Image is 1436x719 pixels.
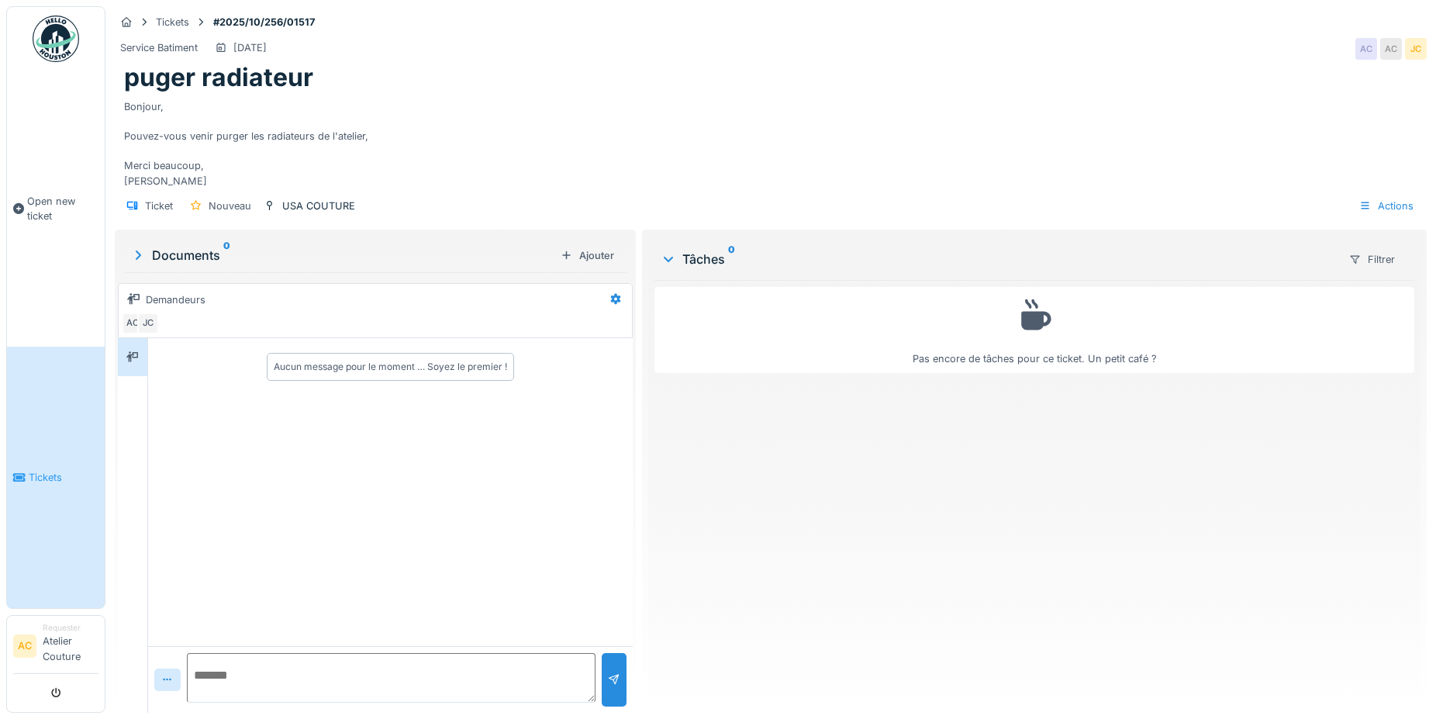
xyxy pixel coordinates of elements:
[554,245,620,266] div: Ajouter
[1380,38,1402,60] div: AC
[43,622,98,634] div: Requester
[124,93,1417,188] div: Bonjour, Pouvez-vous venir purger les radiateurs de l'atelier, Merci beaucoup, [PERSON_NAME]
[661,250,1336,268] div: Tâches
[1405,38,1427,60] div: JC
[233,40,267,55] div: [DATE]
[29,470,98,485] span: Tickets
[209,199,251,213] div: Nouveau
[1352,195,1420,217] div: Actions
[7,347,105,608] a: Tickets
[274,360,507,374] div: Aucun message pour le moment … Soyez le premier !
[146,292,205,307] div: Demandeurs
[207,15,321,29] strong: #2025/10/256/01517
[124,63,313,92] h1: puger radiateur
[282,199,355,213] div: USA COUTURE
[130,246,554,264] div: Documents
[156,15,189,29] div: Tickets
[13,622,98,674] a: AC RequesterAtelier Couture
[33,16,79,62] img: Badge_color-CXgf-gQk.svg
[27,194,98,223] span: Open new ticket
[728,250,735,268] sup: 0
[13,634,36,658] li: AC
[43,622,98,670] li: Atelier Couture
[122,313,143,334] div: AC
[664,294,1404,366] div: Pas encore de tâches pour ce ticket. Un petit café ?
[223,246,230,264] sup: 0
[7,71,105,347] a: Open new ticket
[137,313,159,334] div: JC
[1342,248,1402,271] div: Filtrer
[1355,38,1377,60] div: AC
[120,40,198,55] div: Service Batiment
[145,199,173,213] div: Ticket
